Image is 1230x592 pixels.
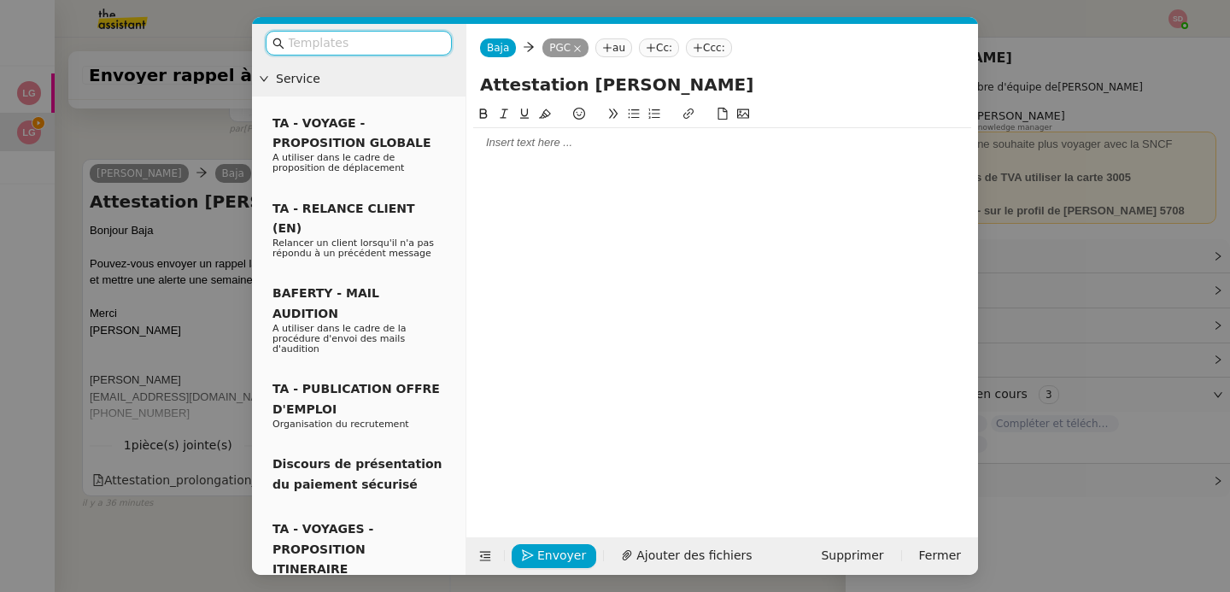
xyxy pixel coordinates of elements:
[272,323,407,355] span: A utiliser dans le cadre de la procédure d'envoi des mails d'audition
[480,72,964,97] input: Subject
[686,38,732,57] nz-tag: Ccc:
[272,457,442,490] span: Discours de présentation du paiement sécurisé
[288,33,442,53] input: Templates
[272,152,404,173] span: A utiliser dans le cadre de proposition de déplacement
[276,69,459,89] span: Service
[919,546,961,566] span: Fermer
[909,544,971,568] button: Fermer
[272,522,373,576] span: TA - VOYAGES - PROPOSITION ITINERAIRE
[487,42,509,54] span: Baja
[595,38,632,57] nz-tag: au
[272,237,434,259] span: Relancer un client lorsqu'il n'a pas répondu à un précédent message
[272,286,379,319] span: BAFERTY - MAIL AUDITION
[821,546,883,566] span: Supprimer
[636,546,752,566] span: Ajouter des fichiers
[542,38,589,57] nz-tag: PGC
[272,382,440,415] span: TA - PUBLICATION OFFRE D'EMPLOI
[811,544,893,568] button: Supprimer
[611,544,762,568] button: Ajouter des fichiers
[537,546,586,566] span: Envoyer
[639,38,679,57] nz-tag: Cc:
[272,116,430,149] span: TA - VOYAGE - PROPOSITION GLOBALE
[252,62,466,96] div: Service
[512,544,596,568] button: Envoyer
[272,202,415,235] span: TA - RELANCE CLIENT (EN)
[272,419,409,430] span: Organisation du recrutement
